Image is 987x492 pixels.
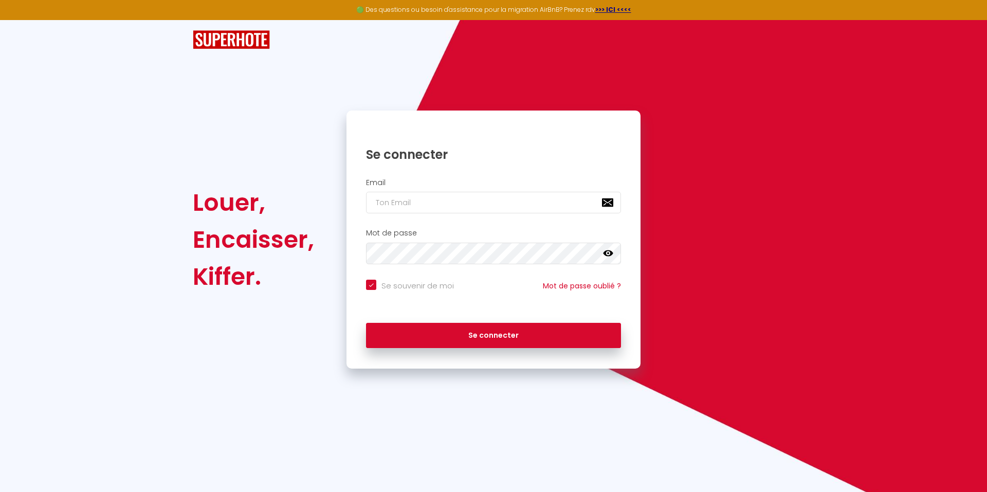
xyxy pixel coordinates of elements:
[366,178,621,187] h2: Email
[193,184,314,221] div: Louer,
[193,30,270,49] img: SuperHote logo
[366,229,621,238] h2: Mot de passe
[595,5,631,14] a: >>> ICI <<<<
[193,258,314,295] div: Kiffer.
[366,323,621,349] button: Se connecter
[543,281,621,291] a: Mot de passe oublié ?
[366,147,621,162] h1: Se connecter
[193,221,314,258] div: Encaisser,
[366,192,621,213] input: Ton Email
